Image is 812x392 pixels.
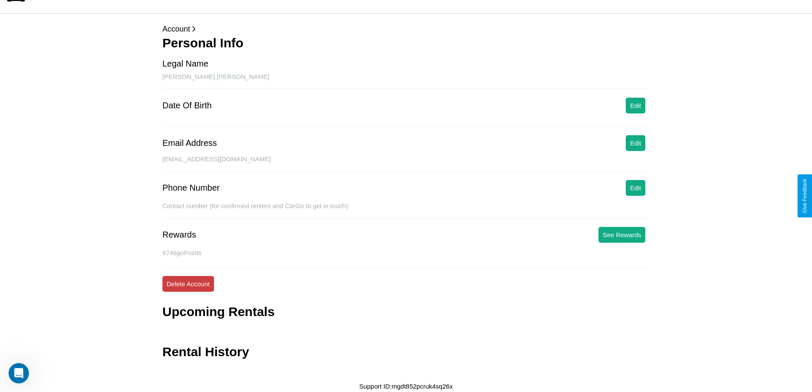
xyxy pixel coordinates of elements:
[359,380,453,392] p: Support ID: mgdt852pcruk4sq26x
[626,180,645,196] button: Edit
[162,230,196,240] div: Rewards
[162,345,249,359] h3: Rental History
[162,138,217,148] div: Email Address
[162,276,214,292] button: Delete Account
[162,36,650,50] h3: Personal Info
[162,155,650,171] div: [EMAIL_ADDRESS][DOMAIN_NAME]
[162,22,650,36] p: Account
[598,227,645,243] button: See Rewards
[626,98,645,113] button: Edit
[626,135,645,151] button: Edit
[162,73,650,89] div: [PERSON_NAME] [PERSON_NAME]
[162,202,650,218] div: Contact number (for confirmed renters and CarGo to get in touch).
[162,247,650,258] p: 6746 goPoints
[9,363,29,383] iframe: Intercom live chat
[162,305,275,319] h3: Upcoming Rentals
[162,101,212,110] div: Date Of Birth
[162,183,220,193] div: Phone Number
[802,179,808,213] div: Give Feedback
[162,59,208,69] div: Legal Name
